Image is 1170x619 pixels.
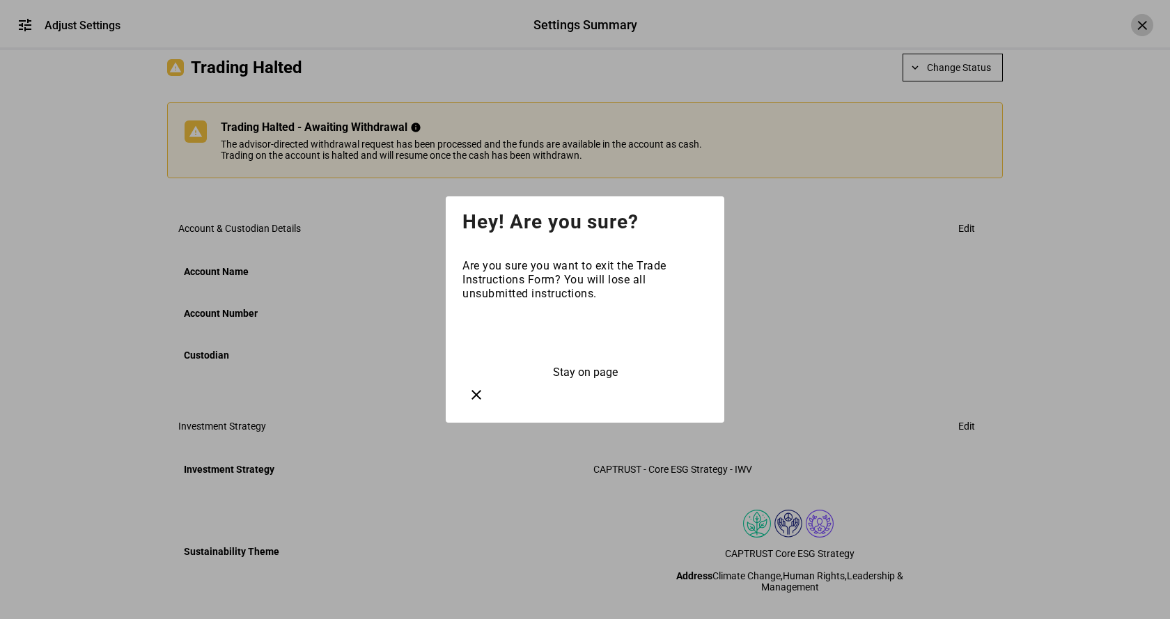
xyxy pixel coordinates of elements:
[549,365,622,380] button: Stay on page
[446,196,724,242] h1: Hey! Are you sure?
[462,323,708,351] button: Exit
[575,330,595,343] span: Exit
[468,386,485,403] mat-icon: clear
[462,259,708,301] p: Are you sure you want to exit the Trade Instructions Form? You will lose all unsubmitted instruct...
